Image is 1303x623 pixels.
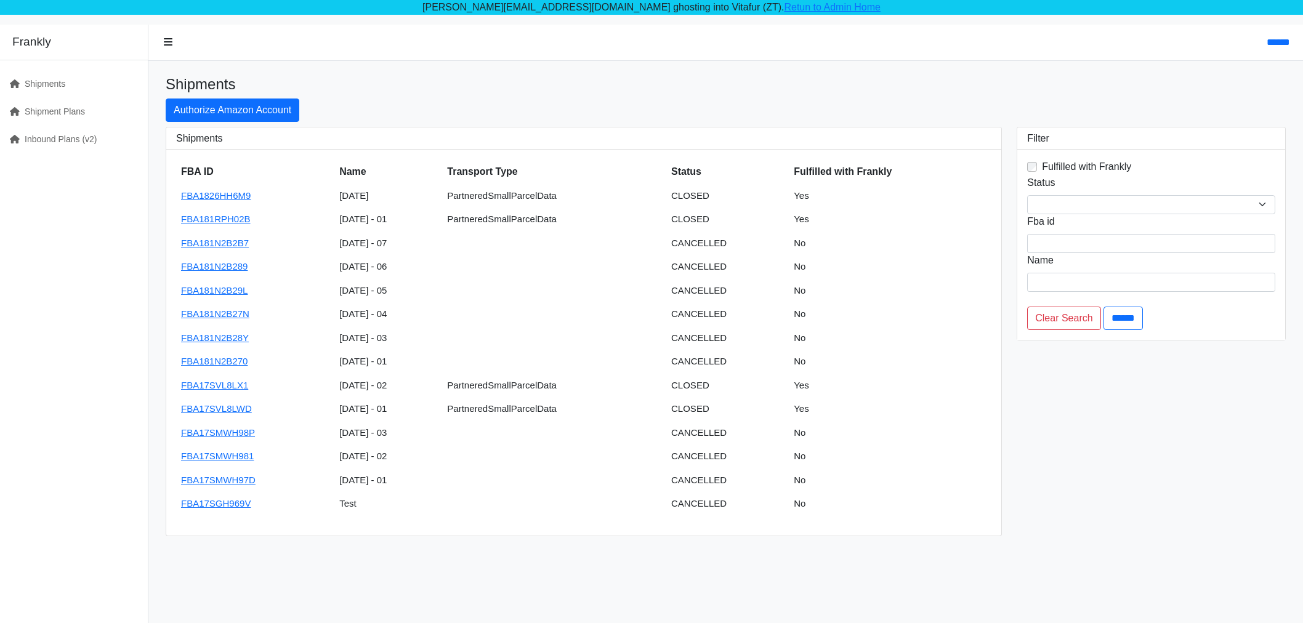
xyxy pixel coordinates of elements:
td: No [789,302,991,326]
td: PartneredSmallParcelData [442,184,666,208]
a: FBA181N2B289 [181,261,248,271]
a: FBA181N2B28Y [181,332,249,343]
a: FBA181N2B29L [181,285,248,295]
td: Yes [789,207,991,231]
td: [DATE] - 01 [334,397,442,421]
td: Yes [789,374,991,398]
a: FBA17SMWH981 [181,451,254,461]
td: [DATE] - 05 [334,279,442,303]
td: PartneredSmallParcelData [442,397,666,421]
a: FBA17SGH969V [181,498,251,508]
td: PartneredSmallParcelData [442,207,666,231]
a: FBA17SVL8LWD [181,403,252,414]
a: FBA17SMWH98P [181,427,255,438]
label: Fba id [1027,214,1054,229]
td: [DATE] - 07 [334,231,442,255]
td: PartneredSmallParcelData [442,374,666,398]
td: CLOSED [666,184,789,208]
td: CANCELLED [666,492,789,516]
td: CANCELLED [666,326,789,350]
td: No [789,350,991,374]
a: FBA17SMWH97D [181,475,256,485]
td: [DATE] - 01 [334,350,442,374]
td: CLOSED [666,397,789,421]
td: No [789,421,991,445]
td: Test [334,492,442,516]
td: No [789,444,991,468]
td: CLOSED [666,207,789,231]
td: No [789,468,991,492]
td: CANCELLED [666,444,789,468]
td: [DATE] - 04 [334,302,442,326]
td: No [789,255,991,279]
td: CANCELLED [666,468,789,492]
td: [DATE] - 01 [334,468,442,492]
td: No [789,326,991,350]
a: FBA181RPH02B [181,214,251,224]
td: [DATE] [334,184,442,208]
label: Fulfilled with Frankly [1042,159,1131,174]
td: [DATE] - 03 [334,326,442,350]
th: Transport Type [442,159,666,184]
td: [DATE] - 01 [334,207,442,231]
td: No [789,231,991,255]
label: Status [1027,175,1055,190]
a: FBA181N2B2B7 [181,238,249,248]
td: CANCELLED [666,279,789,303]
h1: Shipments [166,76,1286,94]
th: Status [666,159,789,184]
td: [DATE] - 02 [334,444,442,468]
a: Retun to Admin Home [784,2,881,12]
td: CANCELLED [666,350,789,374]
td: No [789,279,991,303]
td: [DATE] - 06 [334,255,442,279]
h3: Shipments [176,132,991,144]
td: CLOSED [666,374,789,398]
td: Yes [789,184,991,208]
label: Name [1027,253,1054,268]
th: FBA ID [176,159,334,184]
a: FBA17SVL8LX1 [181,380,248,390]
th: Name [334,159,442,184]
td: CANCELLED [666,255,789,279]
td: Yes [789,397,991,421]
td: CANCELLED [666,421,789,445]
td: [DATE] - 03 [334,421,442,445]
td: CANCELLED [666,231,789,255]
td: No [789,492,991,516]
a: FBA181N2B270 [181,356,248,366]
td: [DATE] - 02 [334,374,442,398]
td: CANCELLED [666,302,789,326]
th: Fulfilled with Frankly [789,159,991,184]
a: Authorize Amazon Account [166,98,299,122]
a: Clear Search [1027,307,1100,330]
a: FBA181N2B27N [181,308,249,319]
h3: Filter [1027,132,1275,144]
a: FBA1826HH6M9 [181,190,251,201]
